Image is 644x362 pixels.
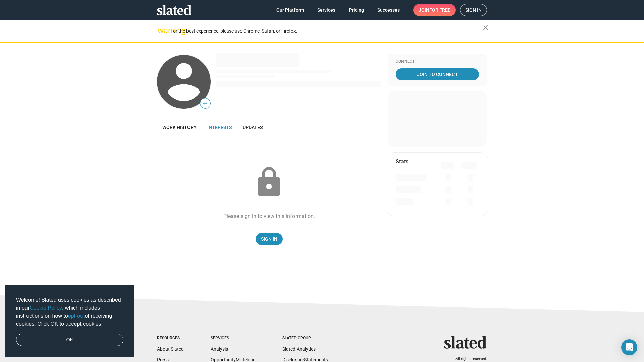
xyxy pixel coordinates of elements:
a: Our Platform [271,4,309,16]
div: For the best experience, please use Chrome, Safari, or Firefox. [170,26,483,36]
mat-icon: close [482,24,490,32]
mat-card-title: Stats [396,158,408,165]
a: Updates [237,119,268,135]
span: Our Platform [276,4,304,16]
div: Services [211,336,256,341]
span: Work history [162,125,197,130]
a: Sign In [256,233,283,245]
span: Welcome! Slated uses cookies as described in our , which includes instructions on how to of recei... [16,296,123,328]
span: Services [317,4,335,16]
a: Services [312,4,341,16]
span: — [200,99,210,108]
span: Pricing [349,4,364,16]
a: Cookie Policy [30,305,62,311]
div: Connect [396,59,479,64]
a: About Slated [157,346,184,352]
a: dismiss cookie message [16,334,123,346]
a: Work history [157,119,202,135]
div: cookieconsent [5,285,134,357]
span: Interests [207,125,232,130]
span: Sign In [261,233,277,245]
div: Open Intercom Messenger [621,339,637,355]
a: Interests [202,119,237,135]
a: Pricing [343,4,369,16]
a: Slated Analytics [282,346,316,352]
span: Updates [243,125,263,130]
div: Slated Group [282,336,328,341]
a: Joinfor free [413,4,456,16]
span: Sign in [465,4,482,16]
a: Sign in [460,4,487,16]
span: for free [429,4,450,16]
a: opt-out [68,313,85,319]
a: Successes [372,4,405,16]
div: Resources [157,336,184,341]
a: Join To Connect [396,68,479,80]
div: Please sign in to view this information. [223,213,315,220]
mat-icon: warning [158,26,166,35]
mat-icon: lock [252,166,286,199]
span: Successes [377,4,400,16]
span: Join [419,4,450,16]
a: Analysis [211,346,228,352]
span: Join To Connect [397,68,478,80]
